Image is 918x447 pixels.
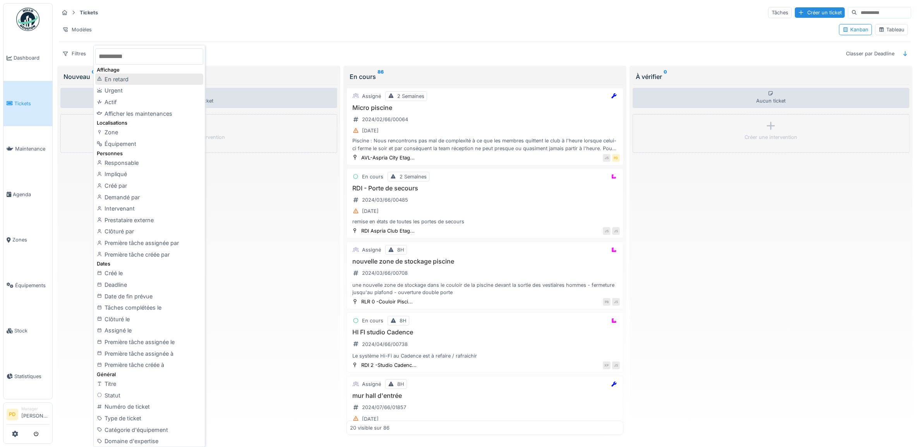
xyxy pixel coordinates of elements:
div: RLR 0 -Couloir Pisci... [361,298,413,305]
div: Assigné [362,380,381,388]
div: Deadline [95,279,203,291]
div: Créer une intervention [745,134,797,141]
div: Filtres [59,48,89,59]
div: Actif [95,96,203,108]
div: Première tâche créée par [95,249,203,260]
div: Première tâche assignée par [95,237,203,249]
div: RDI Aspria Club Etag... [361,227,415,235]
div: Date de fin prévue [95,291,203,302]
div: Responsable [95,157,203,169]
span: Agenda [13,191,49,198]
div: Kanban [843,26,868,33]
span: Statistiques [14,373,49,380]
div: Prestataire externe [95,214,203,226]
sup: 0 [92,72,95,81]
div: Première tâche assignée le [95,336,203,348]
h3: Micro piscine [350,104,620,111]
sup: 0 [664,72,667,81]
div: Modèles [59,24,95,35]
span: Tickets [14,100,49,107]
div: PD [612,154,620,162]
sup: 86 [377,72,384,81]
div: Impliqué [95,168,203,180]
div: 2 Semaines [397,92,424,100]
div: remise en états de toutes les portes de secours [350,218,620,225]
div: Localisations [95,119,203,127]
div: Clôturé le [95,313,203,325]
h3: mur hall d'entrée [350,392,620,399]
div: Statut [95,390,203,401]
div: Intervenant [95,203,203,214]
span: Stock [14,327,49,334]
div: 2024/03/66/00708 [362,269,408,277]
div: 2024/04/66/00738 [362,341,408,348]
div: [DATE] [362,415,379,423]
div: En cours [362,317,383,324]
div: Tâches complétées le [95,302,203,313]
div: Aucun ticket [633,88,909,108]
span: Zones [12,236,49,243]
span: Maintenance [15,145,49,152]
div: 20 visible sur 86 [350,424,390,432]
h3: nouvelle zone de stockage piscine [350,258,620,265]
div: Dates [95,260,203,267]
div: Créer un ticket [795,7,845,18]
div: JS [612,361,620,369]
div: Clôturé par [95,226,203,237]
div: Tâches [768,7,792,18]
div: 8H [397,246,404,253]
div: XP [603,361,611,369]
div: Manager [21,406,49,412]
div: Classer par Deadline [843,48,898,59]
li: PD [7,409,18,420]
div: Nouveau [63,72,334,81]
div: 2024/03/66/00485 [362,196,408,204]
span: Équipements [15,282,49,289]
div: 2 Semaines [400,173,427,180]
div: 8H [397,380,404,388]
div: Numéro de ticket [95,401,203,413]
div: Assigné le [95,325,203,336]
div: JS [612,227,620,235]
div: Équipement [95,138,203,150]
div: Demandé par [95,192,203,203]
div: Type de ticket [95,413,203,424]
div: Affichage [95,66,203,74]
img: Badge_color-CXgf-gQk.svg [16,8,39,31]
div: RDI 2 -Studio Cadenc... [361,361,417,369]
div: JS [612,298,620,306]
div: Aucun ticket [60,88,337,108]
div: PB [603,298,611,306]
div: Le système Hi-Fi au Cadence est à refaire / rafraichir [350,352,620,360]
div: [DATE] [362,207,379,215]
div: Première tâche assignée à [95,348,203,360]
div: Domaine d'expertise [95,435,203,447]
div: Première tâche créée à [95,359,203,371]
div: Général [95,371,203,378]
div: JS [603,227,611,235]
div: une nouvelle zone de stockage dans le couloir de la piscine devant la sortie des vestiaires homme... [350,281,620,296]
div: Assigné [362,246,381,253]
div: Catégorie d'équipement [95,424,203,436]
li: [PERSON_NAME] [21,406,49,423]
h3: RDI - Porte de secours [350,185,620,192]
div: Piscine : Nous rencontrons pas mal de complexité à ce que les membres quittent le club à l'heure ... [350,137,620,152]
div: Urgent [95,85,203,96]
div: Créé par [95,180,203,192]
strong: Tickets [77,9,101,16]
div: Personnes [95,150,203,157]
div: Tableau [879,26,904,33]
div: 2024/07/66/01857 [362,404,406,411]
div: Assigné [362,92,381,100]
div: Titre [95,378,203,390]
div: JS [603,154,611,162]
div: Créé le [95,267,203,279]
div: 2024/02/66/00064 [362,116,408,123]
div: [DATE] [362,127,379,134]
div: En cours [350,72,620,81]
div: Afficher les maintenances [95,108,203,120]
div: À vérifier [636,72,906,81]
div: 8H [400,317,407,324]
span: Dashboard [14,54,49,62]
div: En retard [95,74,203,85]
